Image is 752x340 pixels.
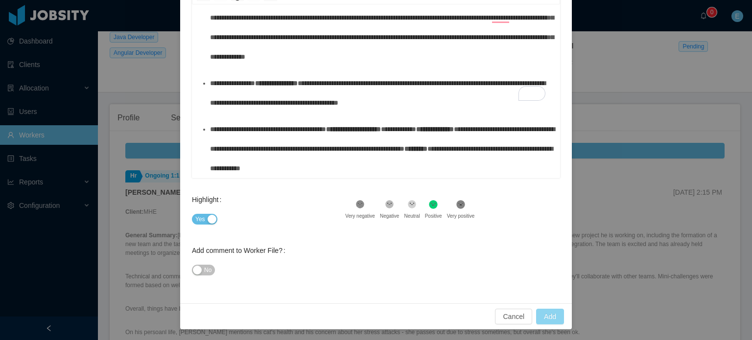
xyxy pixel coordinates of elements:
div: Very positive [447,212,475,220]
label: Add comment to Worker File? [192,247,289,254]
label: Highlight [192,196,225,204]
div: Positive [425,212,442,220]
button: Add [536,309,564,324]
span: Yes [195,214,205,224]
button: Cancel [495,309,532,324]
div: Neutral [404,212,420,220]
button: Add comment to Worker File? [192,265,215,275]
div: Very negative [345,212,375,220]
button: Highlight [192,214,217,225]
span: No [204,265,211,275]
div: Negative [380,212,399,220]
